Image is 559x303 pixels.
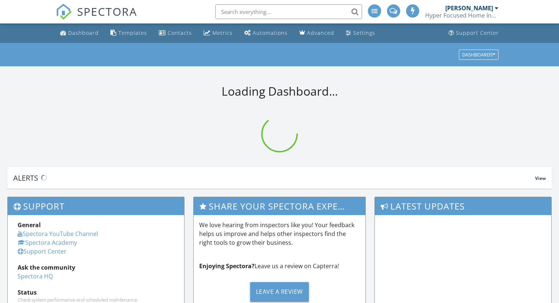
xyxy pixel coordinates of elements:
div: [PERSON_NAME] [445,4,493,12]
strong: Enjoying Spectora? [199,262,255,270]
div: Dashboards [462,52,495,57]
span: View [535,175,546,181]
p: We love hearing from inspectors like you! Your feedback helps us improve and helps other inspecto... [199,221,360,247]
div: Check system performance and scheduled maintenance. [18,297,174,303]
a: Metrics [201,26,235,40]
div: Alerts [13,173,535,183]
div: Ask the community [18,263,174,272]
p: Leave us a review on Capterra! [199,262,360,270]
button: Dashboards [459,49,498,60]
h3: Share Your Spectora Experience [194,197,366,215]
div: Leave a Review [250,282,309,302]
strong: General [18,221,41,229]
div: Hyper Focused Home Inspections [425,12,498,19]
a: SPECTORA [56,10,137,25]
div: Settings [353,29,375,36]
a: Advanced [296,26,337,40]
a: Templates [107,26,150,40]
input: Search everything... [215,4,362,19]
a: Dashboard [57,26,102,40]
div: Templates [118,29,147,36]
a: Spectora YouTube Channel [18,230,98,238]
a: Support Center [18,247,66,255]
span: SPECTORA [77,4,137,19]
img: The Best Home Inspection Software - Spectora [56,4,72,20]
div: Status [18,288,174,297]
div: Support Center [456,29,499,36]
a: Automations (Advanced) [241,26,291,40]
div: Metrics [212,29,233,36]
div: Contacts [168,29,192,36]
a: Settings [343,26,378,40]
a: Spectora HQ [18,272,53,280]
h3: Support [8,197,184,215]
a: Support Center [446,26,502,40]
div: Advanced [307,29,334,36]
div: Automations [253,29,288,36]
h3: Latest Updates [375,197,551,215]
a: Spectora Academy [18,239,77,247]
a: Contacts [156,26,195,40]
div: Dashboard [68,29,99,36]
